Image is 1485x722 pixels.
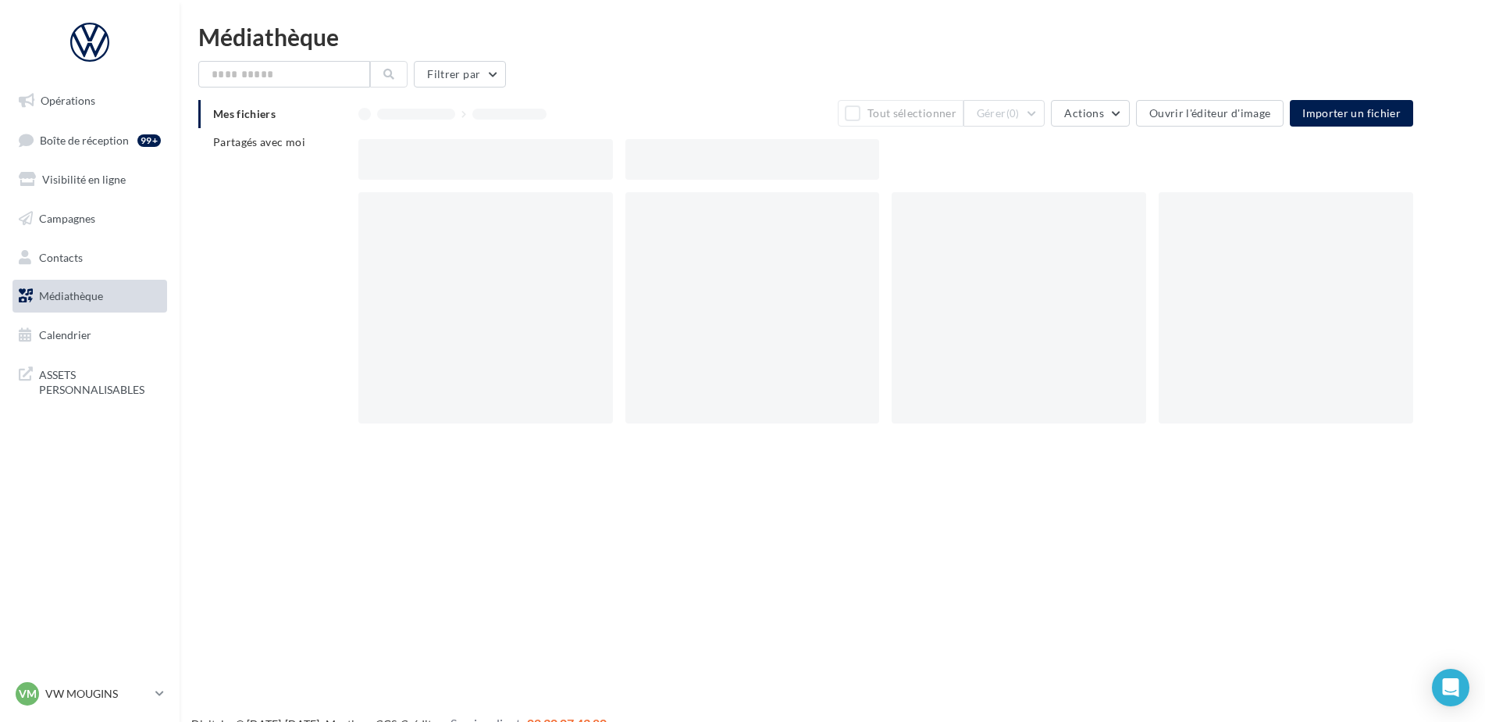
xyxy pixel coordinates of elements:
[12,679,167,709] a: VM VW MOUGINS
[1432,669,1469,706] div: Open Intercom Messenger
[9,123,170,157] a: Boîte de réception99+
[1064,106,1103,120] span: Actions
[40,133,129,146] span: Boîte de réception
[1302,106,1401,120] span: Importer un fichier
[39,289,103,302] span: Médiathèque
[9,241,170,274] a: Contacts
[39,250,83,263] span: Contacts
[45,686,149,702] p: VW MOUGINS
[137,134,161,147] div: 99+
[213,107,276,120] span: Mes fichiers
[9,358,170,404] a: ASSETS PERSONNALISABLES
[9,163,170,196] a: Visibilité en ligne
[213,135,305,148] span: Partagés avec moi
[39,212,95,225] span: Campagnes
[39,328,91,341] span: Calendrier
[838,100,963,127] button: Tout sélectionner
[19,686,37,702] span: VM
[9,319,170,352] a: Calendrier
[414,61,506,88] button: Filtrer par
[198,25,1466,48] div: Médiathèque
[9,84,170,117] a: Opérations
[41,94,95,107] span: Opérations
[9,280,170,313] a: Médiathèque
[963,100,1045,127] button: Gérer(0)
[1006,107,1020,120] span: (0)
[1051,100,1129,127] button: Actions
[39,364,161,398] span: ASSETS PERSONNALISABLES
[42,173,126,186] span: Visibilité en ligne
[1290,100,1413,127] button: Importer un fichier
[9,202,170,235] a: Campagnes
[1136,100,1284,127] button: Ouvrir l'éditeur d'image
